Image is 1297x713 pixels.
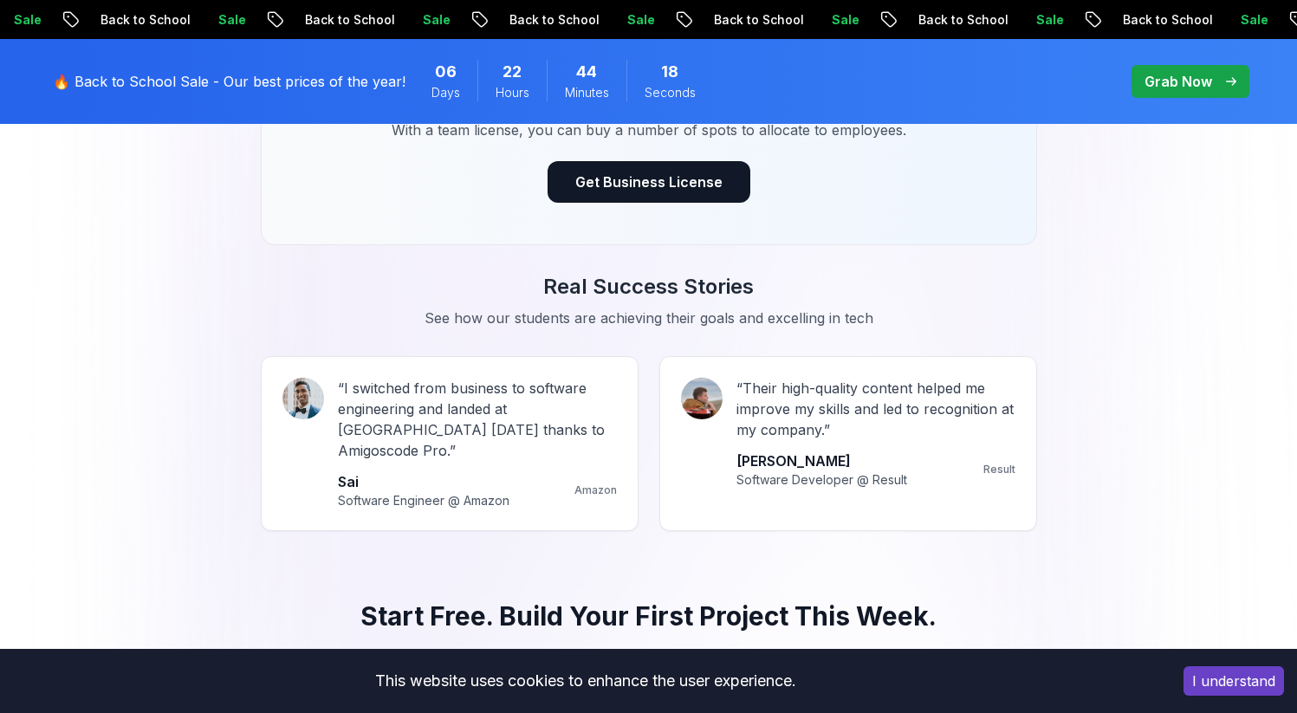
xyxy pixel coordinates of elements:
[681,378,723,419] img: Amir
[661,60,678,84] span: 18 Seconds
[548,173,750,191] a: Get Business License
[496,11,613,29] p: Back to School
[983,463,1015,476] p: Result
[87,11,204,29] p: Back to School
[291,11,409,29] p: Back to School
[338,471,509,492] p: Sai
[736,450,907,471] p: [PERSON_NAME]
[358,120,940,140] p: With a team license, you can buy a number of spots to allocate to employees.
[818,11,873,29] p: Sale
[435,60,457,84] span: 6 Days
[1145,71,1212,92] p: Grab Now
[431,84,460,101] span: Days
[358,645,940,687] p: Join thousands of developers who have transformed their careers with Amigoscode Pro
[53,71,405,92] p: 🔥 Back to School Sale - Our best prices of the year!
[1227,11,1282,29] p: Sale
[736,471,907,489] p: Software Developer @ Result
[565,84,609,101] span: Minutes
[496,84,529,101] span: Hours
[905,11,1022,29] p: Back to School
[1109,11,1227,29] p: Back to School
[409,11,464,29] p: Sale
[302,600,995,632] h3: Start Free. Build Your First Project This Week.
[42,273,1255,301] h3: Real Success Stories
[1022,11,1078,29] p: Sale
[282,378,324,419] img: Sai
[1184,666,1284,696] button: Accept cookies
[204,11,260,29] p: Sale
[548,161,750,203] button: Get Business License
[13,662,1158,700] div: This website uses cookies to enhance the user experience.
[613,11,669,29] p: Sale
[338,378,617,461] p: “ I switched from business to software engineering and landed at [GEOGRAPHIC_DATA] [DATE] thanks ...
[736,378,1015,440] p: “ Their high-quality content helped me improve my skills and led to recognition at my company. ”
[338,492,509,509] p: Software Engineer @ Amazon
[645,84,696,101] span: Seconds
[574,483,617,497] p: Amazon
[576,60,597,84] span: 44 Minutes
[503,60,522,84] span: 22 Hours
[358,308,940,328] p: See how our students are achieving their goals and excelling in tech
[700,11,818,29] p: Back to School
